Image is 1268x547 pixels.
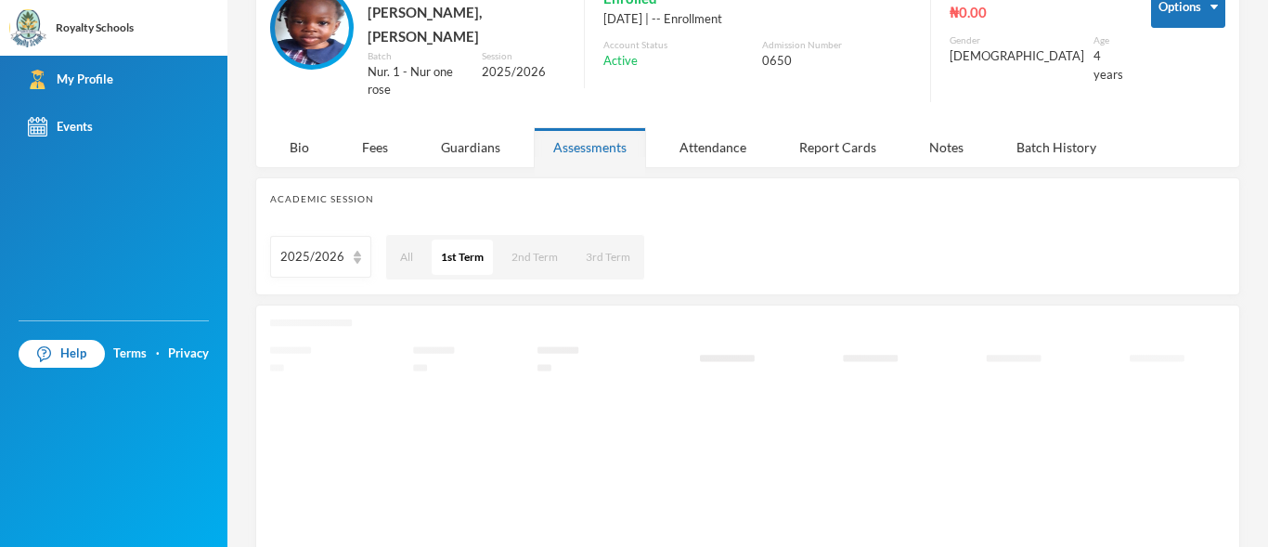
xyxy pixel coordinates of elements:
[368,63,468,99] div: Nur. 1 - Nur one rose
[603,10,912,29] div: [DATE] | -- Enrollment
[482,63,565,82] div: 2025/2026
[368,49,468,63] div: Batch
[1093,33,1123,47] div: Age
[28,70,113,89] div: My Profile
[910,127,983,167] div: Notes
[343,127,408,167] div: Fees
[432,240,493,275] button: 1st Term
[482,49,565,63] div: Session
[780,127,896,167] div: Report Cards
[997,127,1116,167] div: Batch History
[168,345,209,363] a: Privacy
[270,127,329,167] div: Bio
[950,47,1084,66] div: [DEMOGRAPHIC_DATA]
[762,52,912,71] div: 0650
[762,38,912,52] div: Admission Number
[603,52,638,71] span: Active
[1093,47,1123,84] div: 4 years
[534,127,646,167] div: Assessments
[156,345,160,363] div: ·
[502,240,567,275] button: 2nd Term
[950,33,1084,47] div: Gender
[660,127,766,167] div: Attendance
[19,340,105,368] a: Help
[576,240,640,275] button: 3rd Term
[421,127,520,167] div: Guardians
[28,117,93,137] div: Events
[391,240,422,275] button: All
[280,248,344,267] div: 2025/2026
[113,345,147,363] a: Terms
[270,192,1225,206] div: Academic Session
[56,20,134,36] div: Royalty Schools
[603,38,753,52] div: Account Status
[10,10,47,47] img: logo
